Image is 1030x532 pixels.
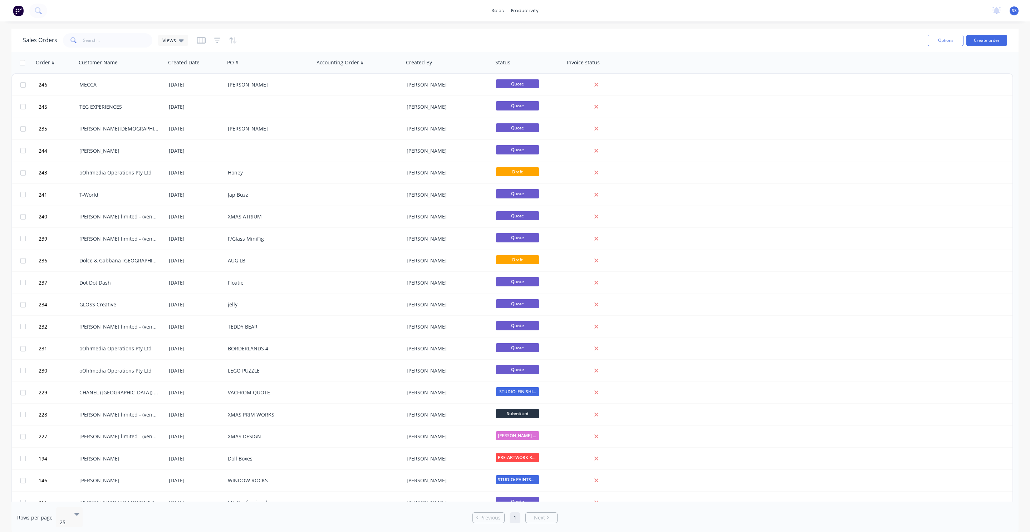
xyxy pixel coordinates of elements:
[36,74,79,95] button: 246
[407,389,486,396] div: [PERSON_NAME]
[79,81,159,88] div: MECCA
[79,455,159,462] div: [PERSON_NAME]
[496,233,539,242] span: Quote
[496,343,539,352] span: Quote
[169,147,222,154] div: [DATE]
[79,499,159,506] div: [PERSON_NAME][DEMOGRAPHIC_DATA] Experience
[407,433,486,440] div: [PERSON_NAME]
[79,213,159,220] div: [PERSON_NAME] limited - (vendor #7008950)
[39,257,47,264] span: 236
[79,411,159,418] div: [PERSON_NAME] limited - (vendor #7008950)
[169,301,222,308] div: [DATE]
[79,345,159,352] div: oOh!media Operations Pty Ltd
[39,345,47,352] span: 231
[407,367,486,374] div: [PERSON_NAME]
[473,514,504,521] a: Previous page
[407,301,486,308] div: [PERSON_NAME]
[169,191,222,198] div: [DATE]
[407,125,486,132] div: [PERSON_NAME]
[496,189,539,198] span: Quote
[169,455,222,462] div: [DATE]
[228,125,307,132] div: [PERSON_NAME]
[39,169,47,176] span: 243
[169,499,222,506] div: [DATE]
[36,382,79,403] button: 229
[169,323,222,330] div: [DATE]
[406,59,432,66] div: Created By
[228,345,307,352] div: BORDERLANDS 4
[36,470,79,491] button: 146
[39,147,47,154] span: 244
[228,499,307,506] div: ME Confessional
[36,404,79,425] button: 228
[228,279,307,286] div: Floatie
[169,389,222,396] div: [DATE]
[496,277,539,286] span: Quote
[526,514,557,521] a: Next page
[36,228,79,250] button: 239
[169,213,222,220] div: [DATE]
[36,448,79,469] button: 194
[928,35,963,46] button: Options
[228,257,307,264] div: AUG LB
[36,338,79,359] button: 231
[79,59,118,66] div: Customer Name
[496,365,539,374] span: Quote
[36,360,79,381] button: 230
[17,514,53,521] span: Rows per page
[79,235,159,242] div: [PERSON_NAME] limited - (vendor #7008950)
[228,169,307,176] div: Honey
[39,389,47,396] span: 229
[36,294,79,315] button: 234
[496,123,539,132] span: Quote
[36,426,79,447] button: 227
[39,411,47,418] span: 228
[169,169,222,176] div: [DATE]
[496,79,539,88] span: Quote
[228,323,307,330] div: TEDDY BEAR
[495,59,510,66] div: Status
[496,431,539,440] span: [PERSON_NAME] - DESIGN
[470,512,560,523] ul: Pagination
[496,497,539,506] span: Quote
[79,169,159,176] div: oOh!media Operations Pty Ltd
[169,477,222,484] div: [DATE]
[407,477,486,484] div: [PERSON_NAME]
[39,455,47,462] span: 194
[169,367,222,374] div: [DATE]
[407,455,486,462] div: [PERSON_NAME]
[169,103,222,110] div: [DATE]
[407,279,486,286] div: [PERSON_NAME]
[36,162,79,183] button: 243
[228,367,307,374] div: LEGO PUZZLE
[36,250,79,271] button: 236
[39,103,47,110] span: 245
[480,514,501,521] span: Previous
[496,453,539,462] span: PRE-ARTWORK REC...
[228,389,307,396] div: VACFROM QUOTE
[39,301,47,308] span: 234
[36,118,79,139] button: 235
[228,213,307,220] div: XMAS ATRIUM
[39,191,47,198] span: 241
[79,477,159,484] div: [PERSON_NAME]
[227,59,239,66] div: PO #
[496,101,539,110] span: Quote
[36,59,55,66] div: Order #
[79,301,159,308] div: GLOSS Creative
[169,81,222,88] div: [DATE]
[228,433,307,440] div: XMAS DESIGN
[169,279,222,286] div: [DATE]
[36,316,79,338] button: 232
[39,213,47,220] span: 240
[407,235,486,242] div: [PERSON_NAME]
[36,96,79,118] button: 245
[169,235,222,242] div: [DATE]
[1012,8,1017,14] span: SS
[39,323,47,330] span: 232
[507,5,542,16] div: productivity
[39,433,47,440] span: 227
[228,301,307,308] div: jelly
[407,499,486,506] div: [PERSON_NAME]
[79,125,159,132] div: [PERSON_NAME][DEMOGRAPHIC_DATA] Experience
